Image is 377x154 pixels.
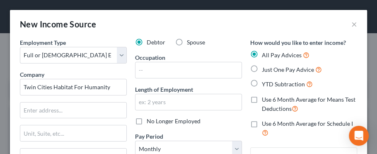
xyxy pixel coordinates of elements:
div: Open Intercom Messenger [349,126,369,146]
label: How would you like to enter income? [250,38,346,47]
input: Search company by name... [20,79,127,95]
span: Just One Pay Advice [262,66,314,73]
input: ex: 2 years [135,94,242,110]
span: Use 6 Month Average for Means Test Deductions [262,96,355,112]
label: Length of Employment [135,85,193,94]
input: Unit, Suite, etc... [20,125,126,141]
button: × [351,19,357,29]
span: Company [20,71,44,78]
span: All Pay Advices [262,51,302,59]
input: Enter address... [20,103,126,118]
span: Employment Type [20,39,66,46]
span: Pay Period [135,133,163,140]
span: No Longer Employed [147,117,201,125]
span: Debtor [147,39,165,46]
label: Occupation [135,53,165,62]
span: Spouse [187,39,205,46]
div: New Income Source [20,18,97,30]
input: -- [135,62,242,78]
span: Use 6 Month Average for Schedule I [262,120,353,127]
span: YTD Subtraction [262,81,305,88]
